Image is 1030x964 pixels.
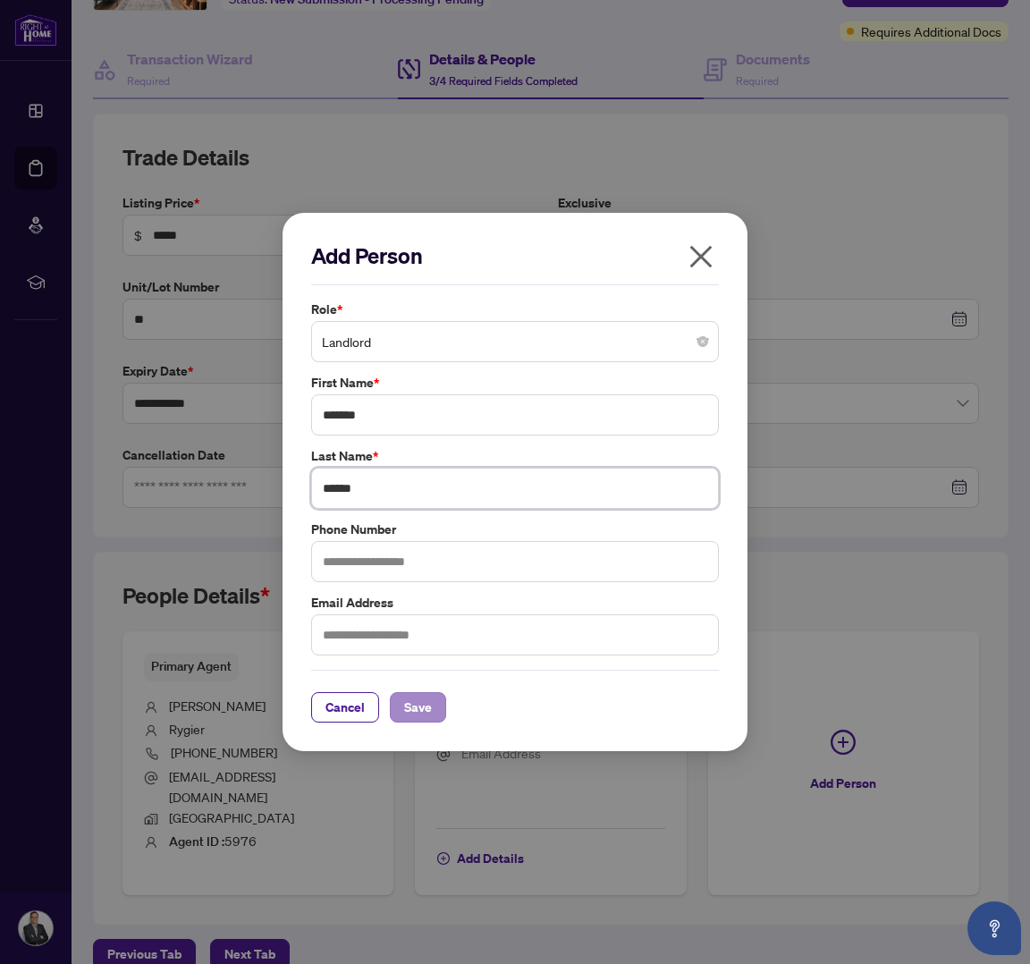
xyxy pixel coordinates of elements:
span: Landlord [322,325,708,359]
label: Role [311,300,719,319]
label: First Name [311,373,719,393]
label: Phone Number [311,520,719,539]
label: Last Name [311,446,719,466]
span: Cancel [325,693,365,722]
span: close-circle [697,336,708,347]
button: Save [390,692,446,723]
button: Open asap [967,901,1021,955]
span: close [687,242,715,271]
label: Email Address [311,593,719,613]
span: Save [404,693,432,722]
button: Cancel [311,692,379,723]
h2: Add Person [311,241,719,270]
